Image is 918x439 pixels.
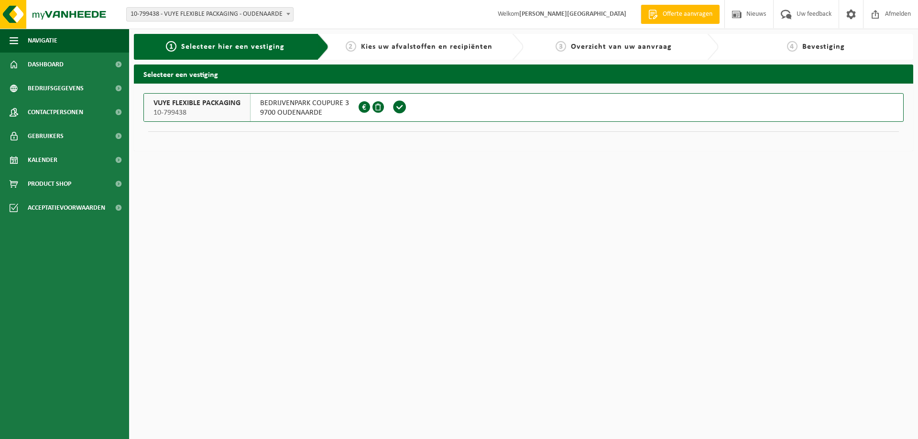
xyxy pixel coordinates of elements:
[641,5,720,24] a: Offerte aanvragen
[166,41,176,52] span: 1
[28,76,84,100] span: Bedrijfsgegevens
[346,41,356,52] span: 2
[28,124,64,148] span: Gebruikers
[361,43,492,51] span: Kies uw afvalstoffen en recipiënten
[260,108,349,118] span: 9700 OUDENAARDE
[181,43,284,51] span: Selecteer hier een vestiging
[556,41,566,52] span: 3
[571,43,672,51] span: Overzicht van uw aanvraag
[519,11,626,18] strong: [PERSON_NAME][GEOGRAPHIC_DATA]
[28,53,64,76] span: Dashboard
[802,43,845,51] span: Bevestiging
[28,100,83,124] span: Contactpersonen
[260,98,349,108] span: BEDRIJVENPARK COUPURE 3
[28,29,57,53] span: Navigatie
[28,172,71,196] span: Product Shop
[28,148,57,172] span: Kalender
[787,41,798,52] span: 4
[28,196,105,220] span: Acceptatievoorwaarden
[134,64,913,83] h2: Selecteer een vestiging
[126,7,294,21] span: 10-799438 - VUYE FLEXIBLE PACKAGING - OUDENAARDE
[127,8,293,21] span: 10-799438 - VUYE FLEXIBLE PACKAGING - OUDENAARDE
[153,98,240,108] span: VUYE FLEXIBLE PACKAGING
[660,10,715,19] span: Offerte aanvragen
[143,93,904,122] button: VUYE FLEXIBLE PACKAGING 10-799438 BEDRIJVENPARK COUPURE 39700 OUDENAARDE
[153,108,240,118] span: 10-799438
